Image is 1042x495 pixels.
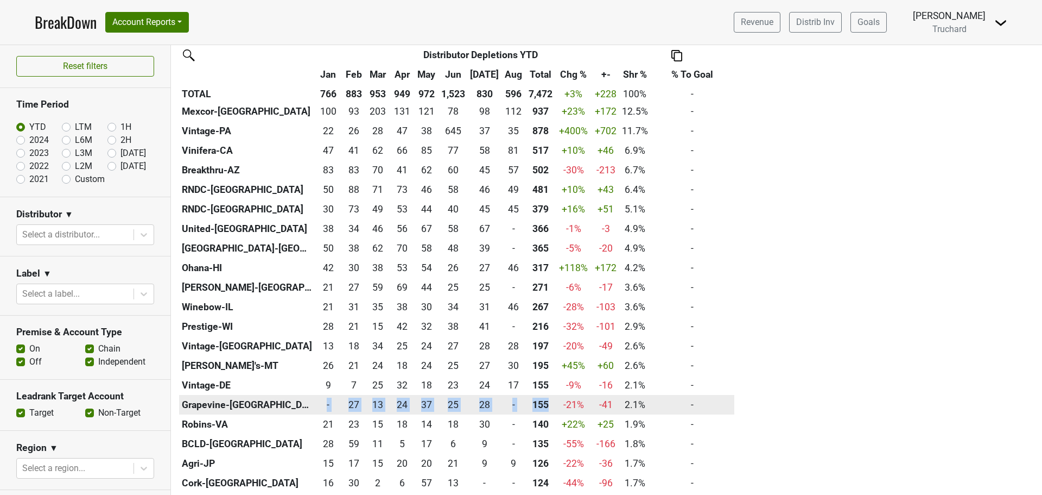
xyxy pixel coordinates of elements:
[344,163,363,177] div: 83
[317,222,339,236] div: 38
[179,180,315,199] th: RNDC-[GEOGRAPHIC_DATA]
[105,12,189,33] button: Account Reports
[414,258,439,278] td: 54.33
[468,219,502,239] td: 67.49
[526,199,555,219] th: 379.450
[317,183,339,197] div: 50
[619,180,651,199] td: 6.4%
[555,102,592,121] td: +23 %
[98,406,141,419] label: Non-Target
[344,104,363,118] div: 93
[344,222,363,236] div: 34
[529,143,552,158] div: 517
[439,239,468,258] td: 48
[468,258,502,278] td: 26.92
[529,261,552,275] div: 317
[342,239,366,258] td: 38
[368,241,387,255] div: 62
[526,219,555,239] th: 366.310
[595,241,617,255] div: -20
[368,280,387,295] div: 59
[317,124,339,138] div: 22
[441,261,465,275] div: 26
[501,65,526,84] th: Aug: activate to sort column ascending
[595,89,617,99] span: +228
[526,102,555,121] th: 936.520
[366,258,390,278] td: 38
[29,355,42,368] label: Off
[29,342,40,355] label: On
[393,222,412,236] div: 56
[366,65,390,84] th: Mar: activate to sort column ascending
[441,163,465,177] div: 60
[390,141,415,160] td: 66.333
[315,121,342,141] td: 22.33
[393,202,412,216] div: 53
[439,219,468,239] td: 58.08
[29,147,49,160] label: 2023
[504,163,523,177] div: 57
[390,199,415,219] td: 53.417
[179,258,315,278] th: Ohana-HI
[29,173,49,186] label: 2021
[529,280,552,295] div: 271
[16,268,40,279] h3: Label
[651,199,734,219] td: -
[342,84,366,104] th: 883
[651,219,734,239] td: -
[529,163,552,177] div: 502
[179,84,315,104] th: TOTAL
[468,199,502,219] td: 44.917
[470,241,499,255] div: 39
[932,24,967,34] span: Truchard
[417,222,436,236] div: 67
[317,163,339,177] div: 83
[619,84,651,104] td: 100%
[315,102,342,121] td: 99.9
[390,180,415,199] td: 73.249
[120,134,131,147] label: 2H
[317,202,339,216] div: 30
[441,124,465,138] div: 645
[16,442,47,454] h3: Region
[344,124,363,138] div: 26
[317,280,339,295] div: 21
[393,143,412,158] div: 66
[75,147,92,160] label: L3M
[16,99,154,110] h3: Time Period
[342,65,366,84] th: Feb: activate to sort column ascending
[393,163,412,177] div: 41
[529,183,552,197] div: 481
[468,180,502,199] td: 46.251
[529,104,552,118] div: 937
[120,121,131,134] label: 1H
[98,355,145,368] label: Independent
[417,143,436,158] div: 85
[468,141,502,160] td: 58.083
[342,102,366,121] td: 92.62
[342,45,619,65] th: Distributor Depletions YTD
[179,121,315,141] th: Vintage-PA
[366,239,390,258] td: 62
[595,143,617,158] div: +46
[526,180,555,199] th: 480.531
[65,208,73,221] span: ▼
[179,278,315,297] th: [PERSON_NAME]-[GEOGRAPHIC_DATA]
[417,241,436,255] div: 58
[595,104,617,118] div: +172
[651,180,734,199] td: -
[441,280,465,295] div: 25
[651,102,734,121] td: -
[564,89,582,99] span: +3%
[344,143,363,158] div: 41
[43,267,52,280] span: ▼
[619,102,651,121] td: 12.5%
[29,406,54,419] label: Target
[179,160,315,180] th: Breakthru-AZ
[468,65,502,84] th: Jul: activate to sort column ascending
[595,124,617,138] div: +702
[317,241,339,255] div: 50
[366,160,390,180] td: 69.999
[368,143,387,158] div: 62
[592,65,619,84] th: +-: activate to sort column ascending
